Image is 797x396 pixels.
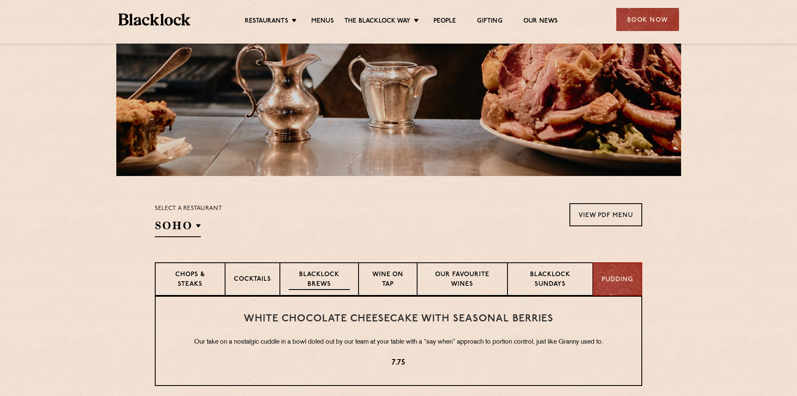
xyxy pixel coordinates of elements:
[616,8,679,31] div: Book Now
[118,13,191,26] img: BL_Textured_Logo-footer-cropped.svg
[569,203,642,226] a: View PDF Menu
[367,270,408,290] p: Wine on Tap
[234,275,271,285] p: Cocktails
[289,270,350,290] p: Blacklock Brews
[311,17,334,26] a: Menus
[433,17,456,26] a: People
[155,203,222,214] p: Select a restaurant
[172,313,625,324] h3: White Chocolate Cheesecake with Seasonal Berries
[172,357,625,368] p: 7.75
[523,17,558,26] a: Our News
[516,270,584,290] p: Blacklock Sundays
[172,337,625,348] p: Our take on a nostalgic cuddle in a bowl doled out by our team at your table with a “say when” ap...
[155,218,201,237] h2: SOHO
[245,17,288,26] a: Restaurants
[602,275,633,285] p: Pudding
[477,17,502,26] a: Gifting
[426,270,498,290] p: Our favourite wines
[164,270,216,290] p: Chops & Steaks
[344,17,410,26] a: The Blacklock Way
